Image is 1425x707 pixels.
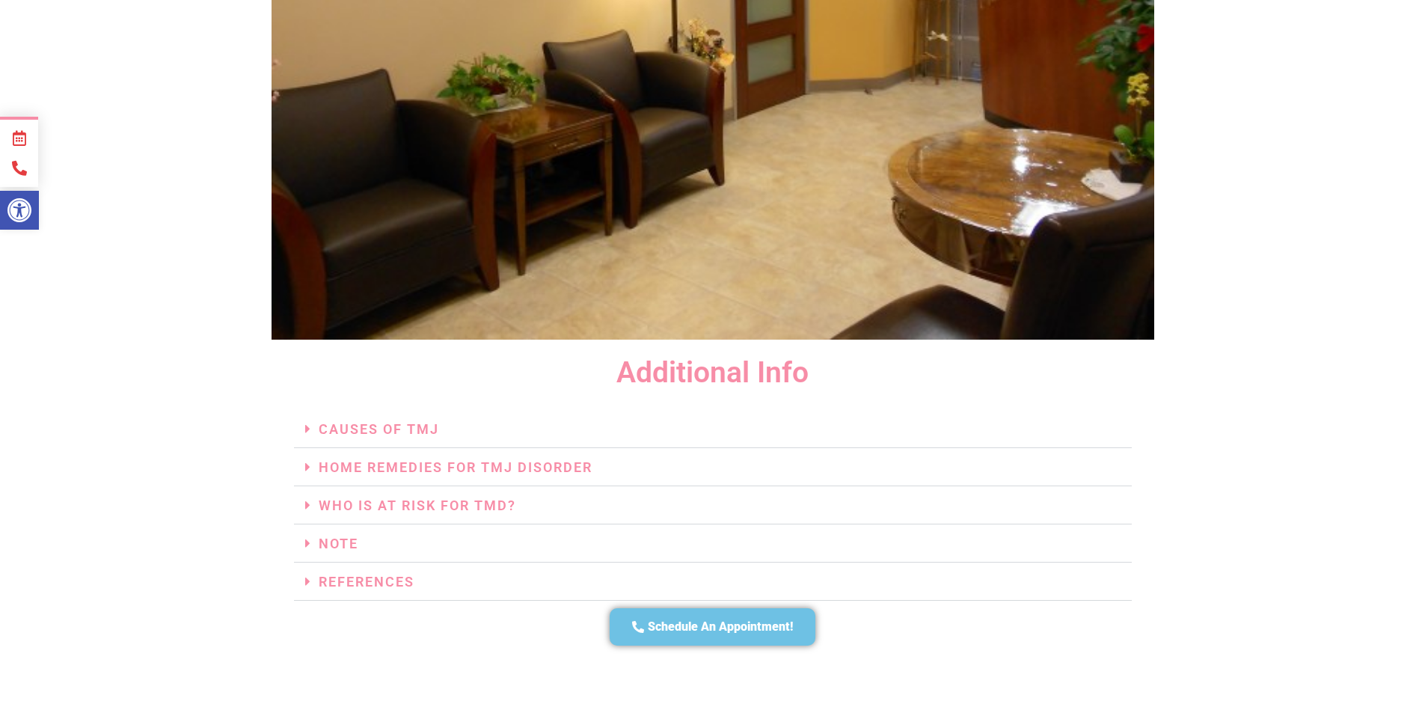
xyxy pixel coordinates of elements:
[319,421,439,437] a: Causes Of TMJ
[294,563,1132,601] h3: References
[294,524,1132,563] h3: Note
[286,358,1139,388] p: Additional Info
[294,410,1132,448] h3: Causes Of TMJ
[648,619,793,635] span: Schedule An Appointment!
[610,608,815,646] a: Schedule An Appointment!
[319,574,414,590] a: References
[294,448,1132,486] h3: Home Remedies For TMJ Disorder
[319,536,358,551] a: Note
[319,498,516,513] a: Who Is At Risk For TMD?
[319,459,592,475] a: Home Remedies For TMJ Disorder
[294,486,1132,524] h3: Who Is At Risk For TMD?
